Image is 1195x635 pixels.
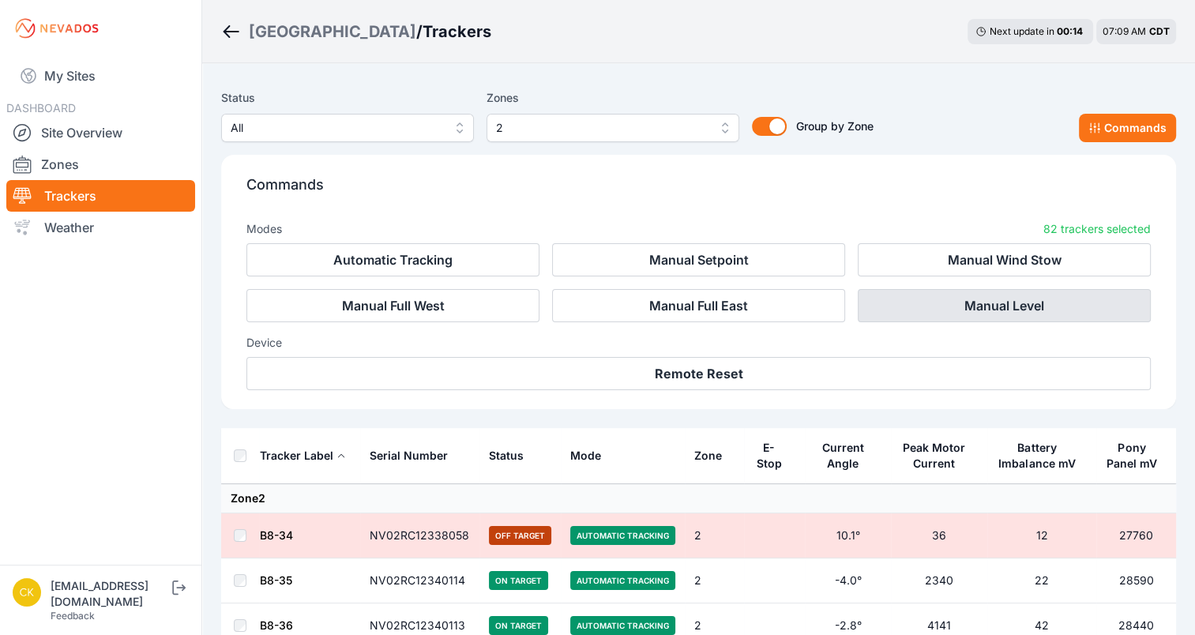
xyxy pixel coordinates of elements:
button: Manual Level [858,289,1151,322]
div: Tracker Label [260,448,333,464]
span: Automatic Tracking [570,526,675,545]
label: Status [221,88,474,107]
img: Nevados [13,16,101,41]
div: Status [489,448,524,464]
button: Commands [1079,114,1176,142]
div: Serial Number [370,448,448,464]
div: Zone [694,448,722,464]
button: Remote Reset [246,357,1151,390]
span: Automatic Tracking [570,571,675,590]
a: B8-36 [260,618,293,632]
h3: Device [246,335,1151,351]
div: E-Stop [753,440,784,472]
div: Mode [570,448,601,464]
a: Trackers [6,180,195,212]
button: Status [489,437,536,475]
div: [EMAIL_ADDRESS][DOMAIN_NAME] [51,578,169,610]
button: Manual Setpoint [552,243,845,276]
button: Mode [570,437,614,475]
span: Next update in [990,25,1054,37]
td: 36 [891,513,987,558]
p: 82 trackers selected [1043,221,1151,237]
div: 00 : 14 [1057,25,1085,38]
span: On Target [489,616,548,635]
span: DASHBOARD [6,101,76,115]
img: ckent@prim.com [13,578,41,607]
td: NV02RC12338058 [360,513,479,558]
span: Group by Zone [796,119,874,133]
a: Weather [6,212,195,243]
button: Current Angle [814,429,881,483]
td: Zone 2 [221,484,1176,513]
button: 2 [487,114,739,142]
button: Battery Imbalance mV [997,429,1088,483]
button: Zone [694,437,735,475]
span: Automatic Tracking [570,616,675,635]
span: All [231,118,442,137]
a: Feedback [51,610,95,622]
span: / [416,21,423,43]
button: Manual Wind Stow [858,243,1151,276]
button: Manual Full West [246,289,539,322]
label: Zones [487,88,739,107]
a: Zones [6,148,195,180]
button: All [221,114,474,142]
td: 2 [685,513,744,558]
span: 2 [496,118,708,137]
div: Peak Motor Current [900,440,968,472]
a: B8-34 [260,528,293,542]
td: 28590 [1096,558,1176,603]
a: B8-35 [260,573,292,587]
td: 27760 [1096,513,1176,558]
button: Pony Panel mV [1106,429,1167,483]
td: 10.1° [805,513,890,558]
button: E-Stop [753,429,795,483]
button: Tracker Label [260,437,346,475]
div: Pony Panel mV [1106,440,1157,472]
a: My Sites [6,57,195,95]
td: 2 [685,558,744,603]
span: Off Target [489,526,551,545]
a: Site Overview [6,117,195,148]
h3: Trackers [423,21,491,43]
a: [GEOGRAPHIC_DATA] [249,21,416,43]
h3: Modes [246,221,282,237]
td: 12 [987,513,1097,558]
button: Manual Full East [552,289,845,322]
td: 22 [987,558,1097,603]
td: 2340 [891,558,987,603]
nav: Breadcrumb [221,11,491,52]
span: 07:09 AM [1103,25,1146,37]
span: CDT [1149,25,1170,37]
span: On Target [489,571,548,590]
button: Serial Number [370,437,460,475]
p: Commands [246,174,1151,209]
button: Peak Motor Current [900,429,978,483]
div: Battery Imbalance mV [997,440,1077,472]
td: NV02RC12340114 [360,558,479,603]
div: Current Angle [814,440,871,472]
td: -4.0° [805,558,890,603]
button: Automatic Tracking [246,243,539,276]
